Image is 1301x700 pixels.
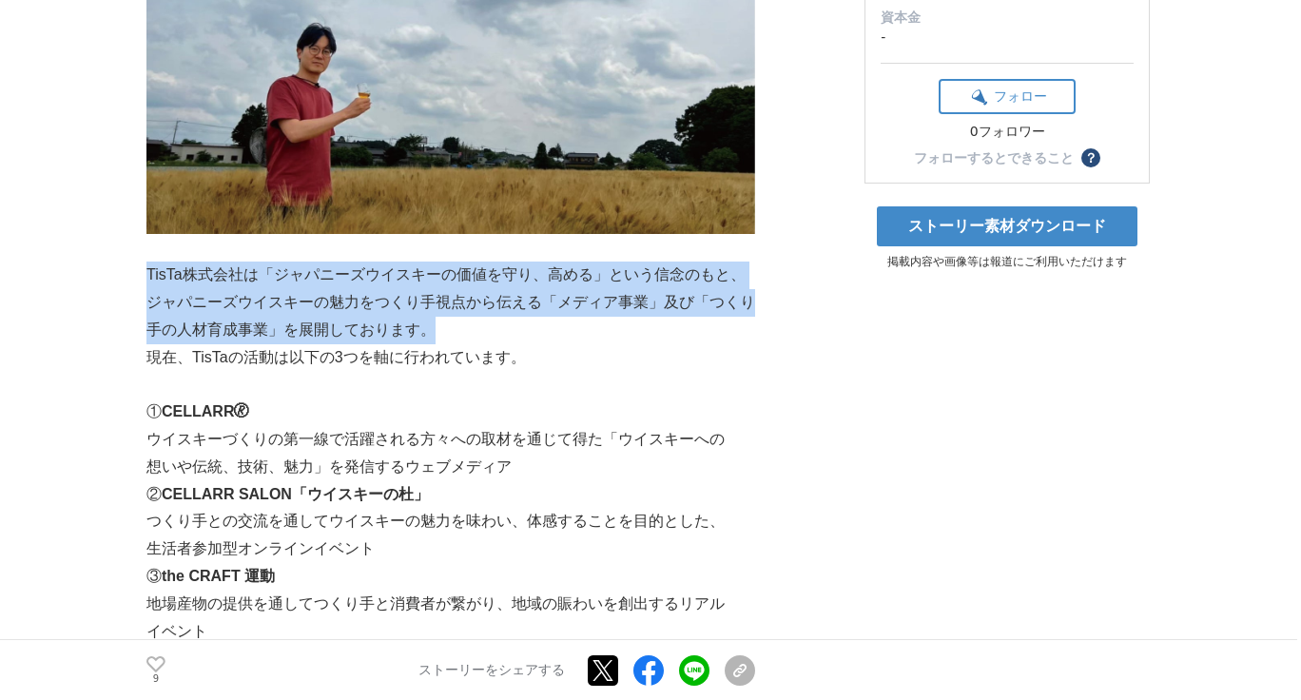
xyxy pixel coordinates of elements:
dt: 資本金 [881,8,1134,28]
strong: the CRAFT 運動 [162,568,275,584]
p: イベント [146,618,755,646]
p: 現在、TisTaの活動は以下の3つを軸に行われています。 [146,344,755,372]
p: 生活者参加型オンラインイベント [146,535,755,563]
p: ウイスキーづくりの第一線で活躍される方々への取材を通じて得た「ウイスキーへの [146,426,755,454]
p: 地場産物の提供を通してつくり手と消費者が繋がり、地域の賑わいを創出するリアル [146,591,755,618]
span: ？ [1084,151,1097,165]
p: ③ [146,563,755,591]
div: フォローするとできること [914,151,1074,165]
p: ① [146,399,755,426]
p: ② [146,481,755,509]
a: ストーリー素材ダウンロード [877,206,1137,246]
p: ストーリーをシェアする [418,662,565,679]
p: 掲載内容や画像等は報道にご利用いただけます [864,254,1150,270]
p: 想いや伝統、技術、魅力」を発信するウェブメディア [146,454,755,481]
p: つくり手との交流を通してウイスキーの魅力を味わい、体感することを目的とした、 [146,508,755,535]
button: ？ [1081,148,1100,167]
strong: CELLARR🄬 [162,403,249,419]
dd: - [881,28,1134,48]
p: TisTa株式会社は「ジャパニーズウイスキーの価値を守り、高める」という信念のもと、ジャパニーズウイスキーの魅力をつくり手視点から伝える「メディア事業」及び「つくり手の人材育成事業」を展開してお... [146,262,755,343]
div: 0フォロワー [939,124,1076,141]
button: フォロー [939,79,1076,114]
p: 9 [146,674,165,684]
strong: CELLARR SALON「ウイスキーの杜」 [162,486,429,502]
